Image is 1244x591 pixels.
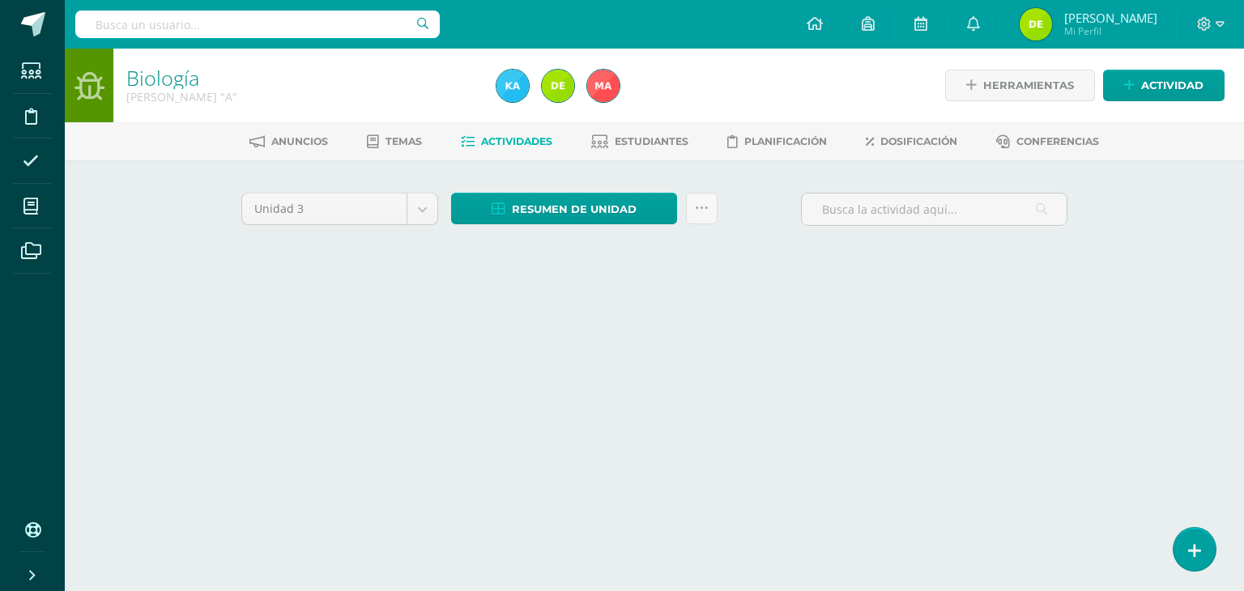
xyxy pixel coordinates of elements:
a: Herramientas [945,70,1095,101]
a: Temas [367,129,422,155]
input: Busca un usuario... [75,11,440,38]
a: Estudiantes [591,129,688,155]
span: Anuncios [271,135,328,147]
span: Unidad 3 [254,193,394,224]
a: Actividad [1103,70,1225,101]
a: Biología [126,64,199,91]
span: Herramientas [983,70,1074,100]
span: Dosificación [880,135,957,147]
span: Resumen de unidad [512,194,637,224]
span: Temas [386,135,422,147]
span: Conferencias [1016,135,1099,147]
img: 258196113818b181416f1cb94741daed.png [496,70,529,102]
span: Actividades [481,135,552,147]
a: Dosificación [866,129,957,155]
a: Anuncios [249,129,328,155]
img: 29c298bc4911098bb12dddd104e14123.png [1020,8,1052,40]
span: Actividad [1141,70,1204,100]
a: Conferencias [996,129,1099,155]
img: 0183f867e09162c76e2065f19ee79ccf.png [587,70,620,102]
span: Planificación [744,135,827,147]
span: [PERSON_NAME] [1064,10,1157,26]
input: Busca la actividad aquí... [802,193,1067,225]
img: 29c298bc4911098bb12dddd104e14123.png [542,70,574,102]
span: Mi Perfil [1064,24,1157,38]
a: Unidad 3 [242,193,437,224]
span: Estudiantes [615,135,688,147]
a: Resumen de unidad [451,193,677,224]
a: Planificación [727,129,827,155]
a: Actividades [461,129,552,155]
div: Quinto Bachillerato 'A' [126,89,477,104]
h1: Biología [126,66,477,89]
